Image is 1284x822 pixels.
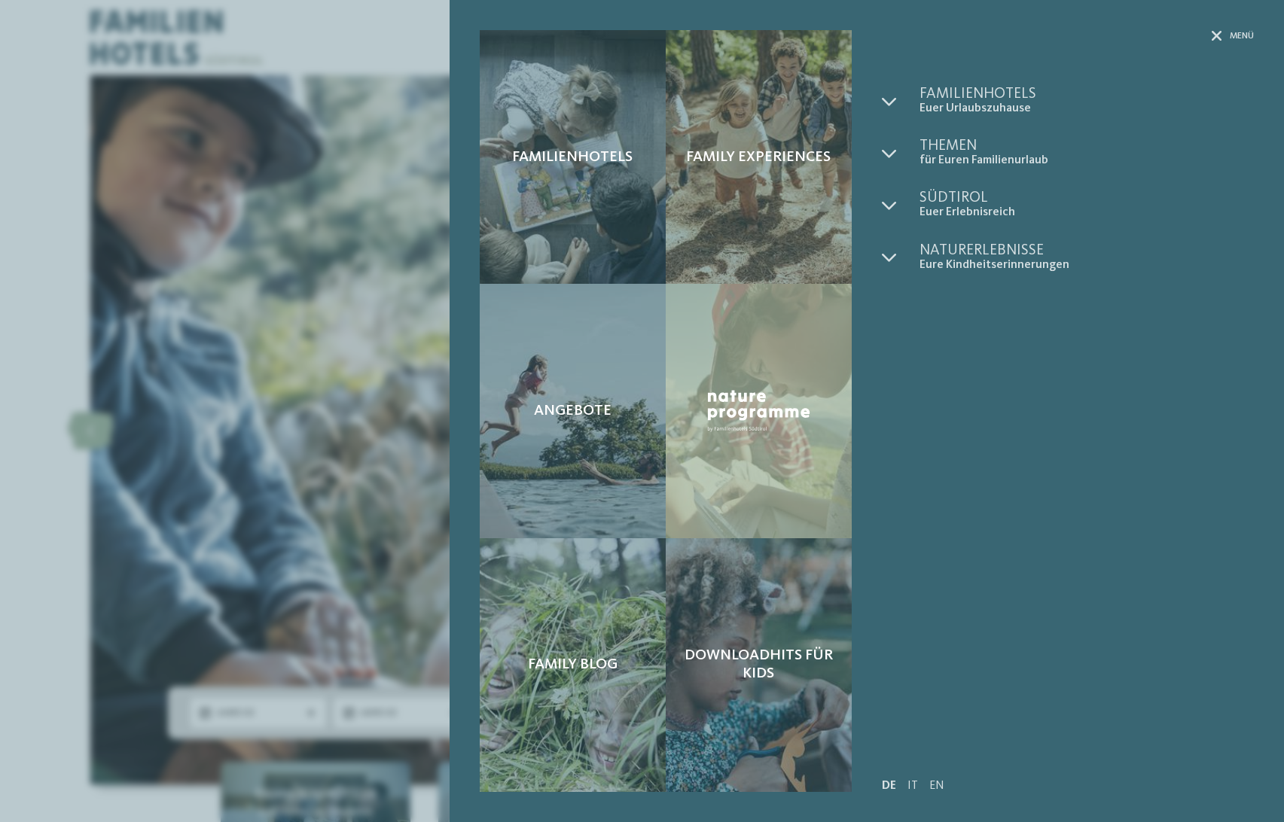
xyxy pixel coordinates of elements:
a: Themen für Euren Familienurlaub [920,139,1254,168]
span: Downloadhits für Kids [681,647,837,683]
a: Familienhotels Südtirol: The happy family places Family Blog [480,538,666,792]
span: Familienhotels [512,148,633,166]
a: Naturerlebnisse Eure Kindheitserinnerungen [920,243,1254,272]
span: Themen [920,139,1254,154]
a: EN [929,780,944,792]
img: Nature Programme [703,386,814,436]
span: Eure Kindheitserinnerungen [920,258,1254,272]
span: Family Blog [528,656,618,674]
span: Familienhotels [920,87,1254,102]
a: Familienhotels Südtirol: The happy family places Downloadhits für Kids [666,538,852,792]
a: Familienhotels Südtirol: The happy family places Familienhotels [480,30,666,284]
span: Euer Urlaubszuhause [920,102,1254,116]
span: Euer Erlebnisreich [920,205,1254,220]
a: DE [882,780,896,792]
a: Südtirol Euer Erlebnisreich [920,190,1254,220]
span: Naturerlebnisse [920,243,1254,258]
span: Family Experiences [686,148,831,166]
a: Familienhotels Südtirol: The happy family places Family Experiences [666,30,852,284]
a: Familienhotels Euer Urlaubszuhause [920,87,1254,116]
a: Familienhotels Südtirol: The happy family places Nature Programme [666,284,852,537]
span: Menü [1230,30,1254,43]
span: Südtirol [920,190,1254,205]
a: Familienhotels Südtirol: The happy family places Angebote [480,284,666,537]
a: IT [907,780,918,792]
span: für Euren Familienurlaub [920,154,1254,168]
span: Angebote [534,402,612,420]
